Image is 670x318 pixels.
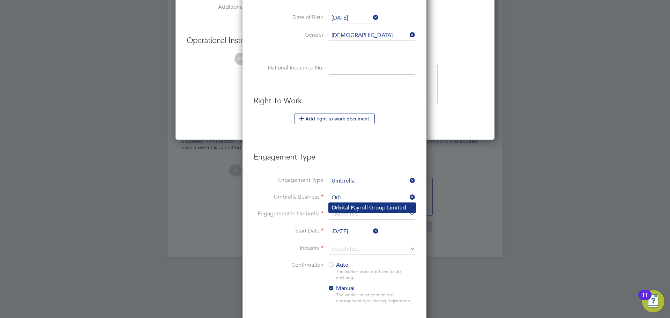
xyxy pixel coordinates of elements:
span: CB [234,53,247,65]
label: Start Date [254,227,323,235]
input: Search for... [329,193,415,203]
label: Additional H&S [187,3,256,11]
span: Auto [328,261,349,268]
span: Manual [328,285,355,292]
label: Industry [254,245,323,252]
h3: Engagement Type [254,145,415,162]
h3: Operational Instructions & Comments [187,36,483,46]
input: Select one [329,227,379,237]
input: Select one [329,30,415,41]
label: Confirmation [254,261,323,269]
button: Add right to work document [295,113,375,124]
div: 11 [642,295,648,304]
label: Engagement In Umbrella [254,210,323,217]
b: Orb [332,204,342,211]
input: Select one [329,176,415,186]
label: Engagement Type [254,177,323,184]
input: Select one [329,13,379,23]
label: Date of Birth [254,14,323,21]
button: Open Resource Center, 11 new notifications [642,290,664,312]
input: Search for... [329,244,415,254]
li: ital Payroll Group Limited [329,203,416,213]
label: National Insurance No. [254,64,323,72]
h3: Right To Work [254,96,415,106]
div: The worker does not have to do anything. [336,269,415,281]
input: Search for... [329,210,415,220]
div: The worker must confirm the engagement type during registration. [336,292,415,304]
label: Umbrella Business [254,193,323,201]
label: Gender [254,31,323,39]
